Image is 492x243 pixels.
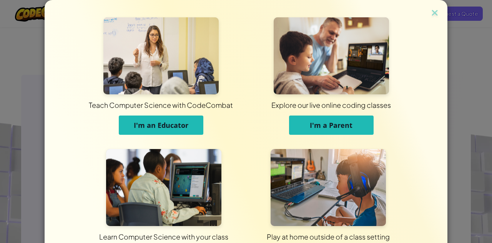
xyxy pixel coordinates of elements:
button: I'm an Educator [119,116,203,135]
span: I'm a Parent [310,121,352,130]
img: For Educators [103,17,219,94]
span: I'm an Educator [134,121,188,130]
img: For Parents [274,17,389,94]
img: For Individuals [271,149,386,226]
img: close icon [430,8,440,19]
button: I'm a Parent [289,116,374,135]
img: For Students [106,149,221,226]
